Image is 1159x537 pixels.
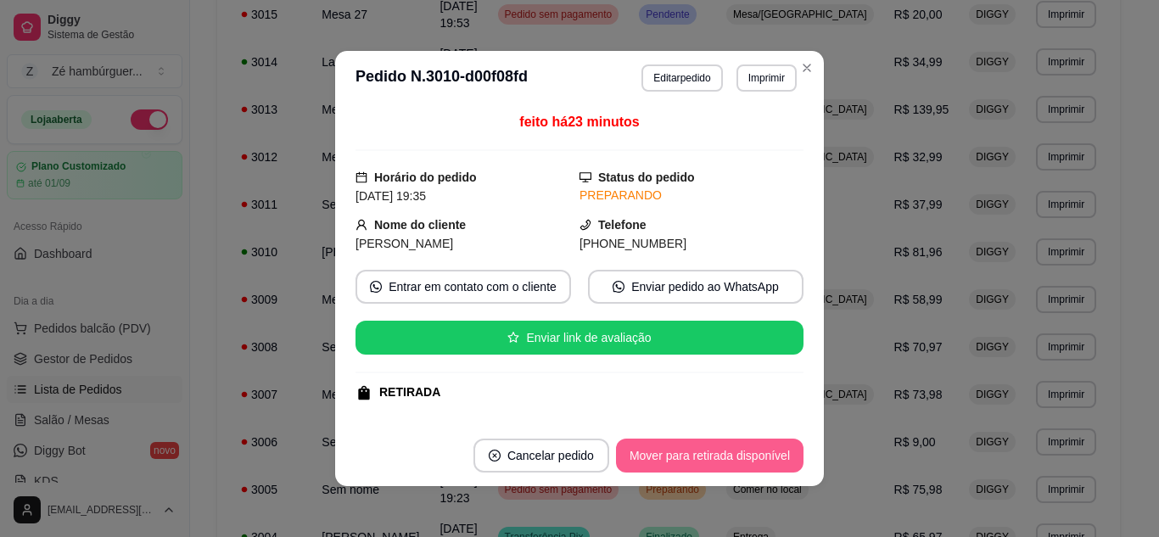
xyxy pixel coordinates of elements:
[370,281,382,293] span: whats-app
[356,321,803,355] button: starEnviar link de avaliação
[579,187,803,204] div: PREPARANDO
[356,171,367,183] span: calendar
[579,237,686,250] span: [PHONE_NUMBER]
[579,171,591,183] span: desktop
[356,270,571,304] button: whats-appEntrar em contato com o cliente
[736,64,797,92] button: Imprimir
[598,218,647,232] strong: Telefone
[379,383,440,401] div: RETIRADA
[473,439,609,473] button: close-circleCancelar pedido
[641,64,722,92] button: Editarpedido
[616,439,803,473] button: Mover para retirada disponível
[507,332,519,344] span: star
[356,189,426,203] span: [DATE] 19:35
[356,237,453,250] span: [PERSON_NAME]
[489,450,501,461] span: close-circle
[613,281,624,293] span: whats-app
[588,270,803,304] button: whats-appEnviar pedido ao WhatsApp
[519,115,639,129] span: feito há 23 minutos
[374,171,477,184] strong: Horário do pedido
[356,219,367,231] span: user
[598,171,695,184] strong: Status do pedido
[579,219,591,231] span: phone
[793,54,820,81] button: Close
[356,64,528,92] h3: Pedido N. 3010-d00f08fd
[374,218,466,232] strong: Nome do cliente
